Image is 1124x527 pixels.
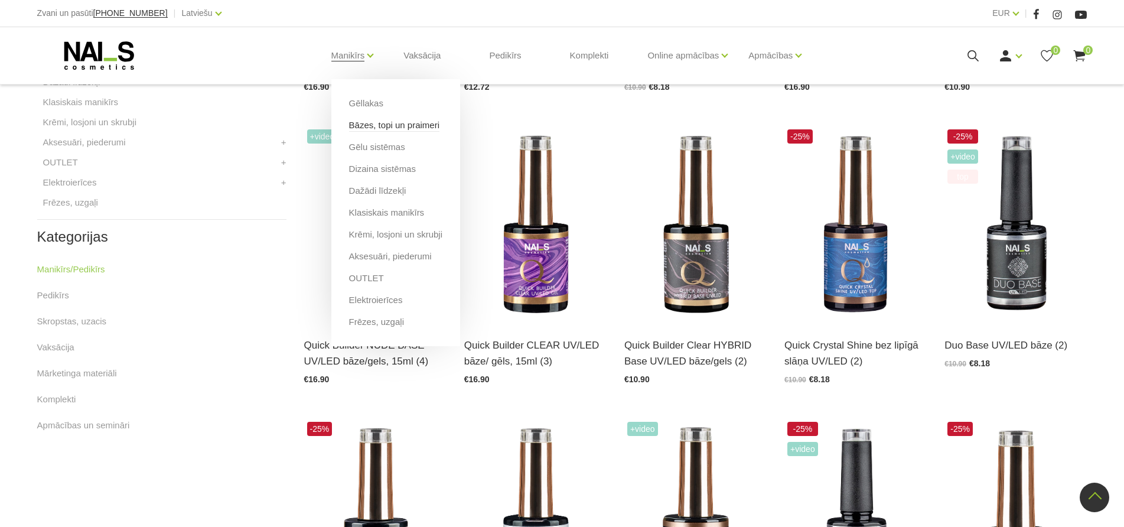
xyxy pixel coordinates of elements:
[307,129,338,144] span: +Video
[43,155,78,170] a: OUTLET
[809,375,830,384] span: €8.18
[947,170,978,184] span: top
[331,32,365,79] a: Manikīrs
[43,115,136,129] a: Krēmi, losjoni un skrubji
[43,135,126,149] a: Aksesuāri, piederumi
[944,360,966,368] span: €10.90
[281,155,286,170] a: +
[281,135,286,149] a: +
[349,228,442,241] a: Krēmi, losjoni un skrubji
[93,8,168,18] span: [PHONE_NUMBER]
[43,95,119,109] a: Klasiskais manikīrs
[43,175,97,190] a: Elektroierīces
[624,337,767,369] a: Quick Builder Clear HYBRID Base UV/LED bāze/gels (2)
[992,6,1010,20] a: EUR
[37,340,74,354] a: Vaksācija
[784,82,810,92] span: €16.90
[784,376,806,384] span: €10.90
[464,375,490,384] span: €16.90
[37,229,286,245] h2: Kategorijas
[784,337,927,369] a: Quick Crystal Shine bez lipīgā slāņa UV/LED (2)
[464,126,607,323] img: Quick Builder Clear – caurspīdīga bāze/gēls. Šī bāze/gēls ir unikāls produkts ar daudz izmantošan...
[787,442,818,456] span: +Video
[1040,48,1054,63] a: 0
[944,337,1087,353] a: Duo Base UV/LED bāze (2)
[281,175,286,190] a: +
[394,27,450,84] a: Vaksācija
[349,272,384,285] a: OUTLET
[349,294,403,307] a: Elektroierīces
[944,126,1087,323] img: DUO BASE - bāzes pārklājums, kas ir paredzēts darbam ar AKRYGEL DUO gelu. Īpaši izstrādāta formul...
[480,27,530,84] a: Pedikīrs
[349,119,439,132] a: Bāzes, topi un praimeri
[37,392,76,406] a: Komplekti
[947,422,973,436] span: -25%
[349,162,416,175] a: Dizaina sistēmas
[649,82,670,92] span: €8.18
[174,6,176,21] span: |
[947,129,978,144] span: -25%
[1072,48,1087,63] a: 0
[784,126,927,323] img: Virsējais pārklājums bez lipīgā slāņa un UV zilā pārklājuma. Nodrošina izcilu spīdumu manikīram l...
[37,418,130,432] a: Apmācības un semināri
[464,82,490,92] span: €12.72
[304,82,330,92] span: €16.90
[349,97,383,110] a: Gēllakas
[947,149,978,164] span: +Video
[37,262,105,276] a: Manikīrs/Pedikīrs
[969,359,990,368] span: €8.18
[561,27,618,84] a: Komplekti
[1025,6,1027,21] span: |
[304,375,330,384] span: €16.90
[787,129,813,144] span: -25%
[624,126,767,323] img: Klientu iemīļotajai Rubber bāzei esam mainījuši nosaukumu uz Quick Builder Clear HYBRID Base UV/L...
[624,375,650,384] span: €10.90
[37,288,69,302] a: Pedikīrs
[627,422,658,436] span: +Video
[748,32,793,79] a: Apmācības
[37,314,107,328] a: Skropstas, uzacis
[37,366,117,380] a: Mārketinga materiāli
[349,206,425,219] a: Klasiskais manikīrs
[304,126,447,323] img: Lieliskas noturības kamuflējošā bāze/gels, kas ir saudzīga pret dabīgo nagu un nebojā naga plātni...
[647,32,719,79] a: Online apmācības
[304,337,447,369] a: Quick Builder NUDE BASE UV/LED bāze/gels, 15ml (4)
[37,6,168,21] div: Zvani un pasūti
[624,83,646,92] span: €10.90
[1083,45,1093,55] span: 0
[349,141,405,154] a: Gēlu sistēmas
[93,9,168,18] a: [PHONE_NUMBER]
[787,422,818,436] span: -25%
[1051,45,1060,55] span: 0
[43,196,98,210] a: Frēzes, uzgaļi
[944,82,970,92] span: €10.90
[349,250,432,263] a: Aksesuāri, piederumi
[307,422,333,436] span: -25%
[349,184,406,197] a: Dažādi līdzekļi
[181,6,212,20] a: Latviešu
[464,337,607,369] a: Quick Builder CLEAR UV/LED bāze/ gēls, 15ml (3)
[349,315,404,328] a: Frēzes, uzgaļi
